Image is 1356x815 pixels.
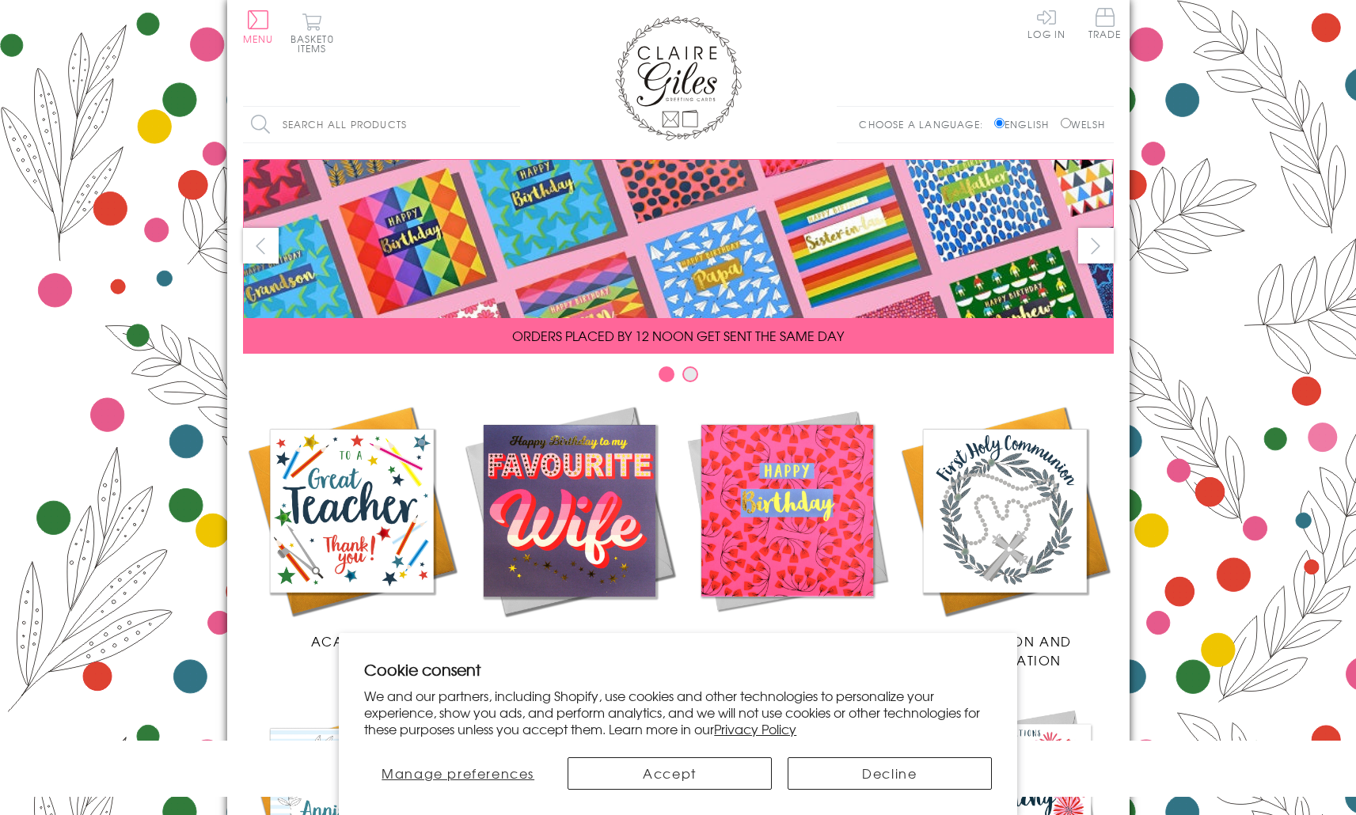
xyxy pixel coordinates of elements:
[678,402,896,650] a: Birthdays
[298,32,334,55] span: 0 items
[749,631,825,650] span: Birthdays
[243,228,279,263] button: prev
[364,658,992,680] h2: Cookie consent
[1078,228,1114,263] button: next
[243,32,274,46] span: Menu
[714,719,796,738] a: Privacy Policy
[364,688,992,737] p: We and our partners, including Shopify, use cookies and other technologies to personalize your ex...
[994,117,1057,131] label: English
[311,631,393,650] span: Academic
[682,366,698,382] button: Carousel Page 2
[1088,8,1122,42] a: Trade
[461,402,678,650] a: New Releases
[291,13,334,53] button: Basket0 items
[788,757,992,790] button: Decline
[659,366,674,382] button: Carousel Page 1 (Current Slide)
[896,402,1114,669] a: Communion and Confirmation
[568,757,772,790] button: Accept
[1088,8,1122,39] span: Trade
[994,118,1005,128] input: English
[1061,118,1071,128] input: Welsh
[1027,8,1065,39] a: Log In
[243,366,1114,390] div: Carousel Pagination
[364,757,552,790] button: Manage preferences
[243,10,274,44] button: Menu
[1061,117,1106,131] label: Welsh
[382,764,534,783] span: Manage preferences
[517,631,621,650] span: New Releases
[937,631,1072,669] span: Communion and Confirmation
[615,16,742,141] img: Claire Giles Greetings Cards
[243,107,520,142] input: Search all products
[512,326,844,345] span: ORDERS PLACED BY 12 NOON GET SENT THE SAME DAY
[504,107,520,142] input: Search
[859,117,991,131] p: Choose a language:
[243,402,461,650] a: Academic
